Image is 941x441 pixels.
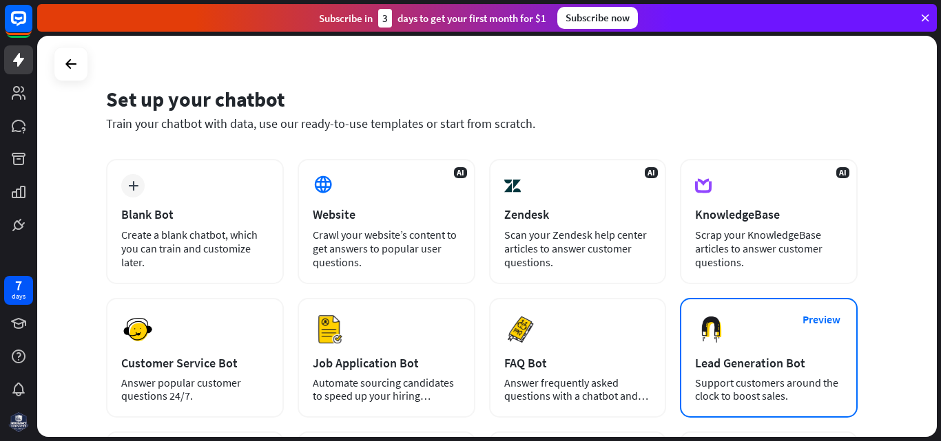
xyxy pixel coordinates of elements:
[11,6,52,47] button: Open LiveChat chat widget
[645,167,658,178] span: AI
[695,355,842,371] div: Lead Generation Bot
[106,116,858,131] div: Train your chatbot with data, use our ready-to-use templates or start from scratch.
[313,228,460,269] div: Crawl your website’s content to get answers to popular user questions.
[695,228,842,269] div: Scrap your KnowledgeBase articles to answer customer questions.
[504,228,652,269] div: Scan your Zendesk help center articles to answer customer questions.
[128,181,138,191] i: plus
[121,355,269,371] div: Customer Service Bot
[319,9,546,28] div: Subscribe in days to get your first month for $1
[4,276,33,305] a: 7 days
[504,206,652,222] div: Zendesk
[121,206,269,222] div: Blank Bot
[695,376,842,402] div: Support customers around the clock to boost sales.
[313,355,460,371] div: Job Application Bot
[313,376,460,402] div: Automate sourcing candidates to speed up your hiring process.
[695,206,842,222] div: KnowledgeBase
[504,376,652,402] div: Answer frequently asked questions with a chatbot and save your time.
[12,292,25,301] div: days
[454,167,467,178] span: AI
[15,279,22,292] div: 7
[121,376,269,402] div: Answer popular customer questions 24/7.
[557,7,638,29] div: Subscribe now
[836,167,849,178] span: AI
[106,86,858,112] div: Set up your chatbot
[121,228,269,269] div: Create a blank chatbot, which you can train and customize later.
[504,355,652,371] div: FAQ Bot
[378,9,392,28] div: 3
[794,307,849,332] button: Preview
[313,206,460,222] div: Website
